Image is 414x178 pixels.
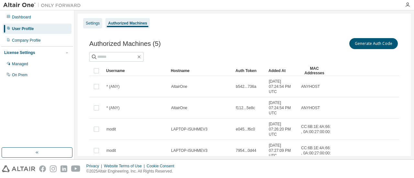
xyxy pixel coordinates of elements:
img: altair_logo.svg [2,165,35,172]
span: modit [106,148,116,153]
span: CC:6B:1E:4A:66:C7 , 0A:00:27:00:00:0F [301,124,336,134]
img: instagram.svg [50,165,57,172]
div: Auth Token [235,66,263,76]
div: Privacy [86,163,104,169]
div: Website Terms of Use [104,163,147,169]
span: [DATE] 07:27:09 PM UTC [269,143,295,158]
span: AltairOne [171,105,187,110]
span: [DATE] 07:24:54 PM UTC [269,79,295,94]
span: CC:6B:1E:4A:66:C7 , 0A:00:27:00:00:0F [301,145,336,156]
span: LAPTOP-ISUHMEV3 [171,127,207,132]
div: Settings [86,21,100,26]
span: * (ANY) [106,105,120,110]
div: License Settings [4,50,35,55]
div: User Profile [12,26,34,31]
span: AltairOne [171,84,187,89]
img: linkedin.svg [60,165,67,172]
span: ANYHOST [301,84,320,89]
div: Managed [12,61,28,67]
div: Added At [268,66,296,76]
img: youtube.svg [71,165,81,172]
div: Company Profile [12,38,41,43]
div: Authorized Machines [108,21,147,26]
div: MAC Addresses [301,66,328,76]
span: f112...5e8c [236,105,255,110]
span: [DATE] 07:24:54 PM UTC [269,100,295,116]
span: [DATE] 07:26:20 PM UTC [269,121,295,137]
span: ANYHOST [301,105,320,110]
div: Cookie Consent [147,163,178,169]
img: Altair One [3,2,84,8]
div: Username [106,66,166,76]
p: © 2025 Altair Engineering, Inc. All Rights Reserved. [86,169,178,174]
span: 7954...0d44 [236,148,256,153]
span: e045...f6c0 [236,127,255,132]
button: Generate Auth Code [349,38,398,49]
span: LAPTOP-ISUHMEV3 [171,148,207,153]
div: On Prem [12,72,27,78]
span: b542...736a [236,84,256,89]
div: Dashboard [12,15,31,20]
span: * (ANY) [106,84,120,89]
span: Authorized Machines (5) [89,40,161,47]
span: modit [106,127,116,132]
img: facebook.svg [39,165,46,172]
div: Hostname [171,66,230,76]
